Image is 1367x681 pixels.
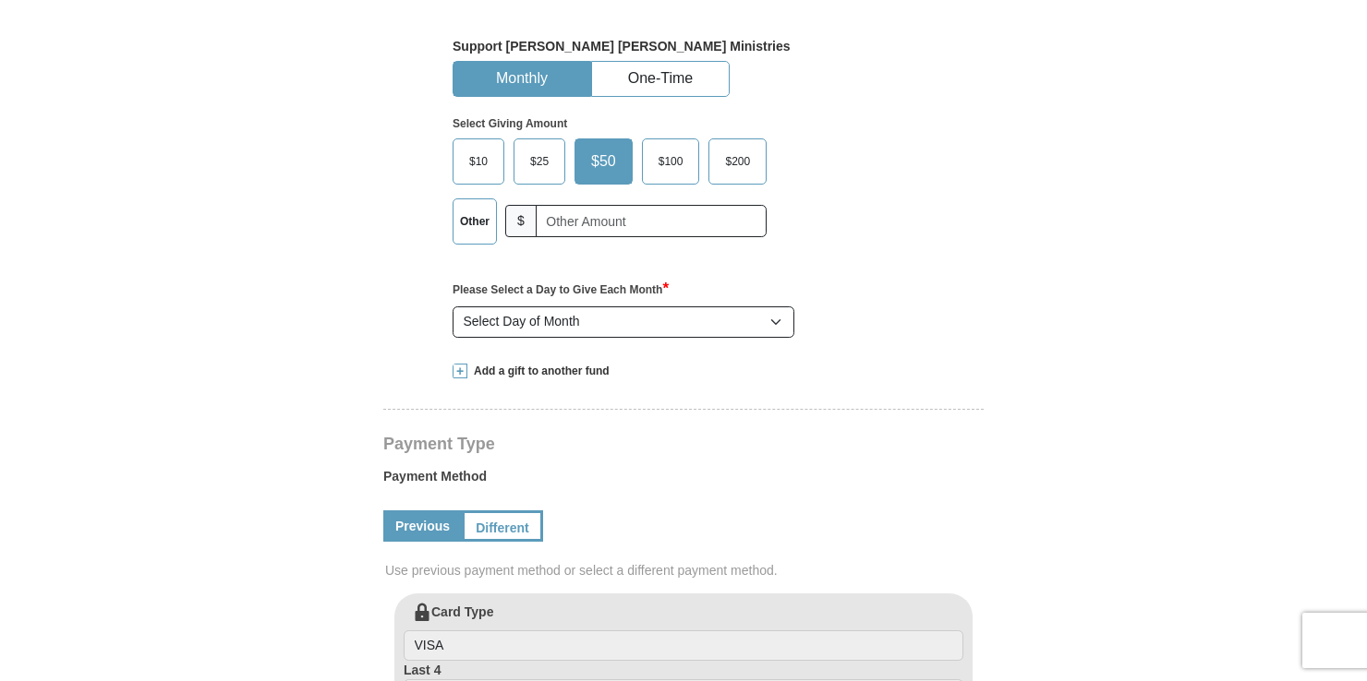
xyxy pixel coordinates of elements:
[505,205,537,237] span: $
[453,39,914,54] h5: Support [PERSON_NAME] [PERSON_NAME] Ministries
[383,436,984,451] h4: Payment Type
[521,148,558,175] span: $25
[592,62,729,96] button: One-Time
[716,148,759,175] span: $200
[404,603,963,662] label: Card Type
[536,205,767,237] input: Other Amount
[453,283,669,296] strong: Please Select a Day to Give Each Month
[454,199,496,244] label: Other
[454,62,590,96] button: Monthly
[383,510,462,542] a: Previous
[462,510,543,542] a: Different
[460,148,497,175] span: $10
[649,148,693,175] span: $100
[467,364,610,379] span: Add a gift to another fund
[385,561,986,579] span: Use previous payment method or select a different payment method.
[383,467,984,495] label: Payment Method
[453,117,567,130] strong: Select Giving Amount
[404,630,963,662] input: Card Type
[582,148,625,175] span: $50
